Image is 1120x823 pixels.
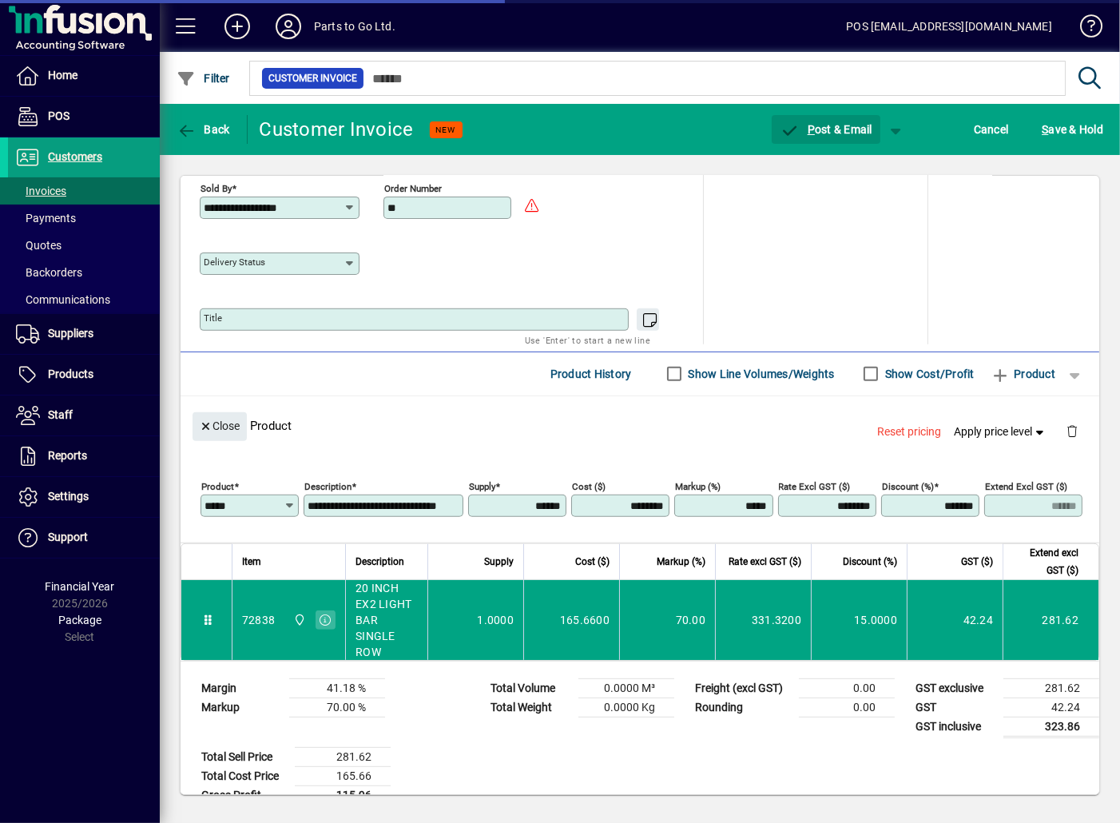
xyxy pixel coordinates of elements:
[8,177,160,205] a: Invoices
[469,480,495,491] mat-label: Supply
[619,580,715,660] td: 70.00
[685,366,835,382] label: Show Line Volumes/Weights
[1003,580,1098,660] td: 281.62
[16,212,76,225] span: Payments
[16,293,110,306] span: Communications
[289,698,385,717] td: 70.00 %
[295,747,391,766] td: 281.62
[908,698,1003,717] td: GST
[201,182,232,193] mat-label: Sold by
[173,115,234,144] button: Back
[289,678,385,698] td: 41.18 %
[799,678,895,698] td: 0.00
[1053,412,1091,451] button: Delete
[204,256,265,268] mat-label: Delivery status
[48,449,87,462] span: Reports
[212,12,263,41] button: Add
[8,518,160,558] a: Support
[268,70,357,86] span: Customer Invoice
[242,612,275,628] div: 72838
[48,368,93,380] span: Products
[843,553,897,571] span: Discount (%)
[572,480,606,491] mat-label: Cost ($)
[304,480,351,491] mat-label: Description
[8,232,160,259] a: Quotes
[8,97,160,137] a: POS
[882,480,934,491] mat-label: Discount (%)
[193,412,247,441] button: Close
[8,205,160,232] a: Payments
[193,698,289,717] td: Markup
[295,785,391,805] td: 115.96
[295,766,391,785] td: 165.66
[725,612,801,628] div: 331.3200
[1003,678,1099,698] td: 281.62
[846,14,1052,39] div: POS [EMAIL_ADDRESS][DOMAIN_NAME]
[687,698,799,717] td: Rounding
[314,14,395,39] div: Parts to Go Ltd.
[48,150,102,163] span: Customers
[204,312,222,324] mat-label: Title
[181,396,1099,455] div: Product
[48,531,88,543] span: Support
[193,766,295,785] td: Total Cost Price
[384,182,442,193] mat-label: Order number
[48,490,89,503] span: Settings
[575,553,610,571] span: Cost ($)
[908,717,1003,737] td: GST inclusive
[1013,544,1078,579] span: Extend excl GST ($)
[16,185,66,197] span: Invoices
[974,117,1009,142] span: Cancel
[242,553,261,571] span: Item
[811,580,907,660] td: 15.0000
[478,612,514,628] span: 1.0000
[908,678,1003,698] td: GST exclusive
[1003,717,1099,737] td: 323.86
[1038,115,1107,144] button: Save & Hold
[687,678,799,698] td: Freight (excl GST)
[550,361,632,387] span: Product History
[8,286,160,313] a: Communications
[48,327,93,340] span: Suppliers
[199,413,240,439] span: Close
[872,417,948,446] button: Reset pricing
[355,580,418,660] span: 20 INCH EX2 LIGHT BAR SINGLE ROW
[8,355,160,395] a: Products
[907,580,1003,660] td: 42.24
[8,56,160,96] a: Home
[1042,117,1103,142] span: ave & Hold
[948,417,1054,446] button: Apply price level
[882,366,975,382] label: Show Cost/Profit
[260,117,414,142] div: Customer Invoice
[523,580,619,660] td: 165.6600
[177,72,230,85] span: Filter
[8,436,160,476] a: Reports
[991,361,1055,387] span: Product
[8,396,160,435] a: Staff
[355,553,404,571] span: Description
[483,698,578,717] td: Total Weight
[436,125,456,135] span: NEW
[657,553,705,571] span: Markup (%)
[483,678,578,698] td: Total Volume
[8,477,160,517] a: Settings
[985,480,1067,491] mat-label: Extend excl GST ($)
[1053,423,1091,438] app-page-header-button: Delete
[878,423,942,440] span: Reset pricing
[729,553,801,571] span: Rate excl GST ($)
[970,115,1013,144] button: Cancel
[578,698,674,717] td: 0.0000 Kg
[8,314,160,354] a: Suppliers
[46,580,115,593] span: Financial Year
[525,331,650,349] mat-hint: Use 'Enter' to start a new line
[675,480,721,491] mat-label: Markup (%)
[193,747,295,766] td: Total Sell Price
[48,69,77,82] span: Home
[263,12,314,41] button: Profile
[961,553,993,571] span: GST ($)
[578,678,674,698] td: 0.0000 M³
[1042,123,1048,136] span: S
[193,678,289,698] td: Margin
[58,614,101,626] span: Package
[983,360,1063,388] button: Product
